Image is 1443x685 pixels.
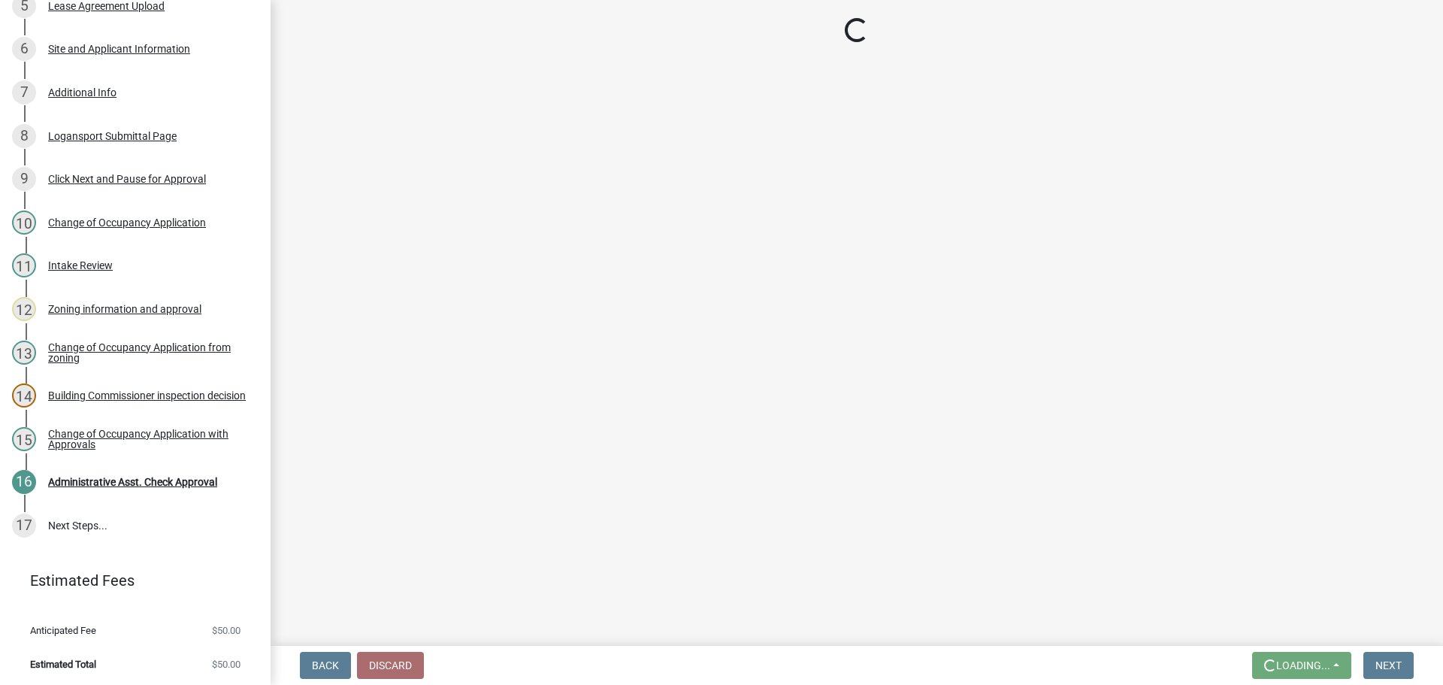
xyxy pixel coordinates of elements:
span: Loading... [1276,659,1330,671]
div: 12 [12,297,36,321]
div: Change of Occupancy Application [48,217,206,228]
span: $50.00 [212,626,240,635]
div: Site and Applicant Information [48,44,190,54]
div: 11 [12,253,36,277]
div: Additional Info [48,87,116,98]
div: Click Next and Pause for Approval [48,174,206,184]
button: Loading... [1252,652,1351,679]
button: Next [1363,652,1414,679]
div: 6 [12,37,36,61]
div: Logansport Submittal Page [48,131,177,141]
div: Intake Review [48,260,113,271]
div: Lease Agreement Upload [48,1,165,11]
div: 9 [12,167,36,191]
div: 15 [12,427,36,451]
span: $50.00 [212,659,240,669]
button: Discard [357,652,424,679]
div: 8 [12,124,36,148]
a: Estimated Fees [12,565,247,596]
div: 17 [12,514,36,538]
div: Building Commissioner inspection decision [48,390,246,401]
div: Change of Occupancy Application from zoning [48,342,247,363]
button: Back [300,652,351,679]
div: 16 [12,470,36,494]
span: Next [1375,659,1402,671]
div: 13 [12,341,36,365]
span: Back [312,659,339,671]
div: 7 [12,80,36,105]
div: Zoning information and approval [48,304,201,314]
span: Anticipated Fee [30,626,96,635]
div: Administrative Asst. Check Approval [48,477,217,487]
div: 14 [12,383,36,408]
div: 10 [12,211,36,235]
span: Estimated Total [30,659,96,669]
div: Change of Occupancy Application with Approvals [48,429,247,450]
